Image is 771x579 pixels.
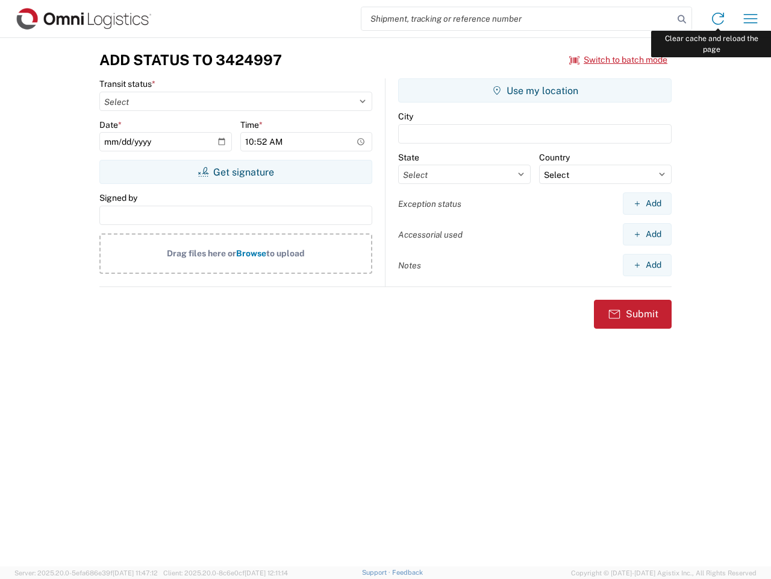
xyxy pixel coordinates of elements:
label: Notes [398,260,421,271]
label: Exception status [398,198,461,209]
span: Drag files here or [167,248,236,258]
button: Use my location [398,78,672,103]
label: Country [539,152,570,163]
label: State [398,152,419,163]
label: Accessorial used [398,229,463,240]
button: Add [623,223,672,245]
a: Support [362,569,392,576]
span: Server: 2025.20.0-5efa686e39f [14,569,158,577]
label: Date [99,119,122,130]
span: Browse [236,248,266,258]
button: Get signature [99,160,372,184]
span: [DATE] 12:11:14 [245,569,288,577]
a: Feedback [392,569,423,576]
button: Add [623,254,672,276]
span: Client: 2025.20.0-8c6e0cf [163,569,288,577]
span: Copyright © [DATE]-[DATE] Agistix Inc., All Rights Reserved [571,568,757,578]
button: Switch to batch mode [569,50,667,70]
input: Shipment, tracking or reference number [361,7,673,30]
h3: Add Status to 3424997 [99,51,282,69]
label: Transit status [99,78,155,89]
label: Time [240,119,263,130]
span: [DATE] 11:47:12 [113,569,158,577]
button: Add [623,192,672,215]
label: Signed by [99,192,137,203]
label: City [398,111,413,122]
span: to upload [266,248,305,258]
button: Submit [594,300,672,329]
